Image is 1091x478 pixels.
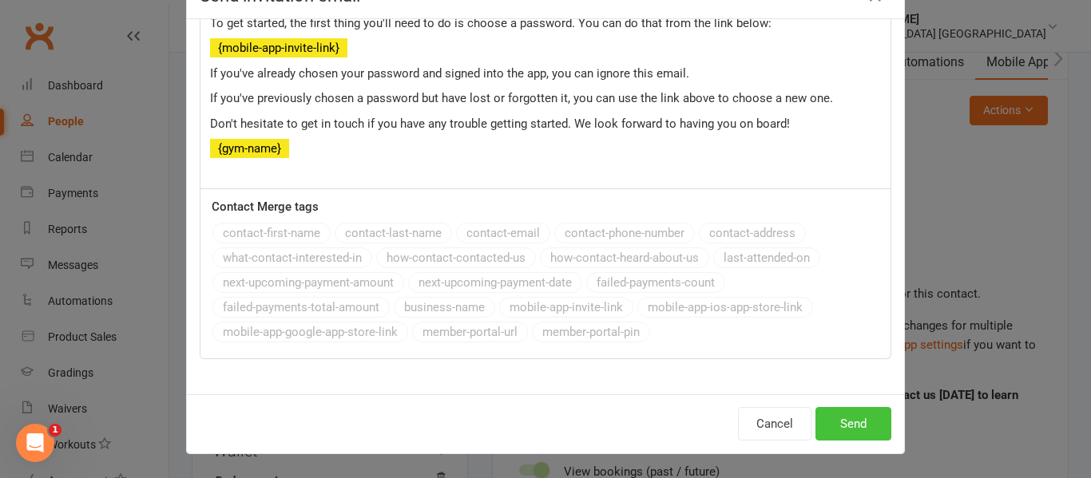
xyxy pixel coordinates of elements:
[16,424,54,462] iframe: Intercom live chat
[738,407,811,440] button: Cancel
[210,64,881,83] p: If you've already chosen your password and signed into the app, you can ignore this email.
[815,407,891,440] button: Send
[49,424,61,437] span: 1
[210,14,881,33] p: To get started, the first thing you'll need to do is choose a password. You can do that from the ...
[212,197,319,216] label: Contact Merge tags
[210,114,881,133] p: Don't hesitate to get in touch if you have any trouble getting started. We look forward to having...
[210,89,881,108] p: If you've previously chosen a password but have lost or forgotten it, you can use the link above ...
